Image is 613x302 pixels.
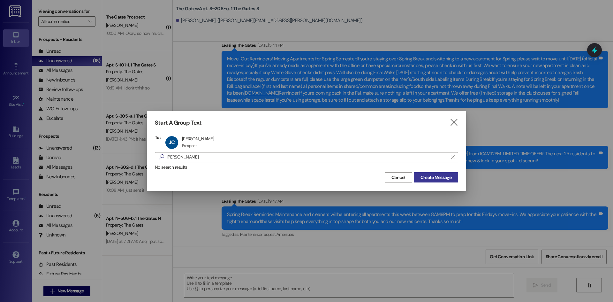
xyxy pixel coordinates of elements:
div: Prospect [182,143,197,148]
span: Create Message [420,174,451,181]
input: Search for any contact or apartment [167,153,448,162]
button: Create Message [414,172,458,182]
i:  [156,154,167,160]
span: JC [169,139,175,146]
h3: Start A Group Text [155,119,201,127]
button: Cancel [385,172,412,182]
div: [PERSON_NAME] [182,136,214,142]
i:  [451,155,454,160]
button: Clear text [448,152,458,162]
h3: To: [155,135,161,140]
span: Cancel [391,174,405,181]
div: No search results [155,164,458,171]
i:  [450,119,458,126]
